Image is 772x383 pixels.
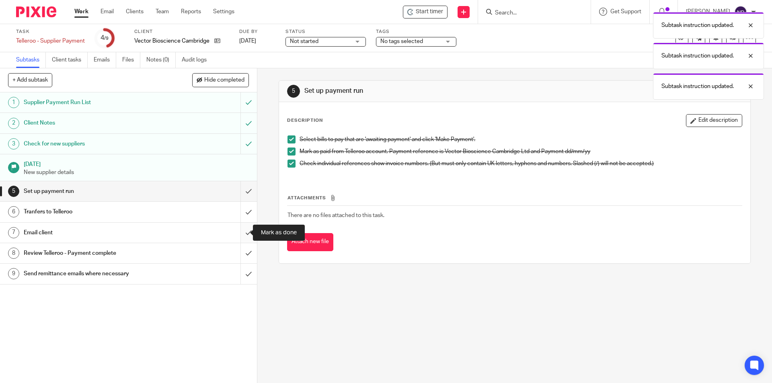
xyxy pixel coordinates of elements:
[16,37,85,45] div: Telleroo - Supplier Payment
[192,73,249,87] button: Hide completed
[239,29,275,35] label: Due by
[287,213,384,218] span: There are no files attached to this task.
[8,73,52,87] button: + Add subtask
[24,247,163,259] h1: Review Telleroo - Payment complete
[8,227,19,238] div: 7
[24,227,163,239] h1: Email client
[8,138,19,150] div: 3
[8,186,19,197] div: 5
[8,97,19,108] div: 1
[8,248,19,259] div: 8
[8,268,19,279] div: 9
[16,52,46,68] a: Subtasks
[213,8,234,16] a: Settings
[661,21,734,29] p: Subtask instruction updated.
[287,85,300,98] div: 5
[24,138,163,150] h1: Check for new suppliers
[300,147,741,156] p: Mark as paid from Telleroo account. Payment reference is Vector Bioscience Cambridge Ltd and Paym...
[204,77,244,84] span: Hide completed
[182,52,213,68] a: Audit logs
[74,8,88,16] a: Work
[661,82,734,90] p: Subtask instruction updated.
[101,8,114,16] a: Email
[24,117,163,129] h1: Client Notes
[94,52,116,68] a: Emails
[8,118,19,129] div: 2
[156,8,169,16] a: Team
[380,39,423,44] span: No tags selected
[290,39,318,44] span: Not started
[52,52,88,68] a: Client tasks
[181,8,201,16] a: Reports
[122,52,140,68] a: Files
[287,233,333,251] button: Attach new file
[104,36,109,41] small: /9
[285,29,366,35] label: Status
[239,38,256,44] span: [DATE]
[24,158,249,168] h1: [DATE]
[134,29,229,35] label: Client
[146,52,176,68] a: Notes (0)
[24,268,163,280] h1: Send remittance emails where necessary
[24,96,163,109] h1: Supplier Payment Run List
[16,29,85,35] label: Task
[300,160,741,168] p: Check individual references show invoice numbers. (But must only contain UK letters, hyphens and ...
[126,8,144,16] a: Clients
[24,206,163,218] h1: Tranfers to Telleroo
[24,185,163,197] h1: Set up payment run
[376,29,456,35] label: Tags
[686,114,742,127] button: Edit description
[304,87,532,95] h1: Set up payment run
[287,196,326,200] span: Attachments
[300,135,741,143] p: Select bills to pay that are 'awaiting payment' and click 'Make Payment'.
[734,6,747,18] img: svg%3E
[403,6,448,18] div: Vector Bioscience Cambridge Ltd - Telleroo - Supplier Payment
[134,37,210,45] p: Vector Bioscience Cambridge Ltd
[8,206,19,217] div: 6
[24,168,249,176] p: New supplier details
[661,52,734,60] p: Subtask instruction updated.
[16,6,56,17] img: Pixie
[101,33,109,43] div: 4
[287,117,323,124] p: Description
